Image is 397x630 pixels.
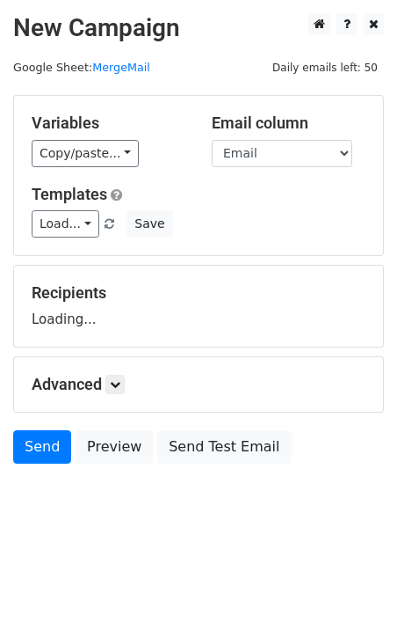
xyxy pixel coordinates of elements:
[266,58,384,77] span: Daily emails left: 50
[13,430,71,464] a: Send
[76,430,153,464] a: Preview
[212,114,365,133] h5: Email column
[13,61,150,74] small: Google Sheet:
[157,430,291,464] a: Send Test Email
[266,61,384,74] a: Daily emails left: 50
[32,210,99,238] a: Load...
[32,283,365,329] div: Loading...
[32,375,365,394] h5: Advanced
[32,283,365,303] h5: Recipients
[126,210,172,238] button: Save
[13,13,384,43] h2: New Campaign
[32,114,185,133] h5: Variables
[32,185,107,203] a: Templates
[92,61,150,74] a: MergeMail
[32,140,139,167] a: Copy/paste...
